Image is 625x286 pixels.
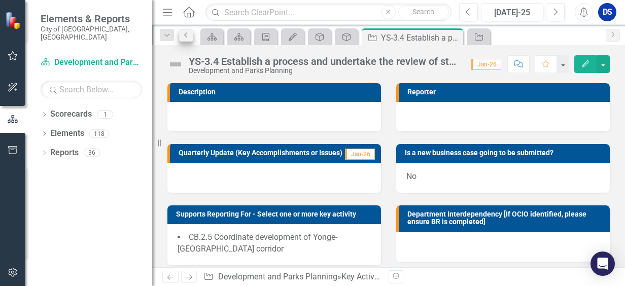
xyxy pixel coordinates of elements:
[97,110,113,119] div: 1
[41,57,142,68] a: Development and Parks Planning
[407,210,605,226] h3: Department Interdependency [If OCIO identified, please ensure BR is completed]
[189,56,461,67] div: YS-3.4 Establish a process and undertake the review of studies proposing new infrastructure requi...
[5,11,23,30] img: ClearPoint Strategy
[591,252,615,276] div: Open Intercom Messenger
[345,149,375,160] span: Jan-26
[218,272,337,281] a: Development and Parks Planning
[178,232,337,254] span: CB.2.5 Coordinate development of Yonge-[GEOGRAPHIC_DATA] corridor
[176,210,376,218] h3: Supports Reporting For - Select one or more key activity
[179,149,344,157] h3: Quarterly Update (Key Accomplishments or Issues)
[381,31,461,44] div: YS-3.4 Establish a process and undertake the review of studies proposing new infrastructure requi...
[50,109,92,120] a: Scorecards
[398,5,449,19] button: Search
[203,271,381,283] div: » »
[41,13,142,25] span: Elements & Reports
[484,7,540,19] div: [DATE]-25
[205,4,452,21] input: Search ClearPoint...
[179,88,376,96] h3: Description
[89,129,109,138] div: 118
[50,128,84,139] a: Elements
[50,147,79,159] a: Reports
[41,25,142,42] small: City of [GEOGRAPHIC_DATA], [GEOGRAPHIC_DATA]
[471,59,501,70] span: Jan-26
[84,149,100,157] div: 36
[189,67,461,75] div: Development and Parks Planning
[41,81,142,98] input: Search Below...
[407,88,605,96] h3: Reporter
[412,8,434,16] span: Search
[167,56,184,73] img: Not Defined
[481,3,543,21] button: [DATE]-25
[405,149,605,157] h3: Is a new business case going to be submitted?
[341,272,389,281] a: Key Activities
[406,171,416,181] span: No
[598,3,616,21] button: DS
